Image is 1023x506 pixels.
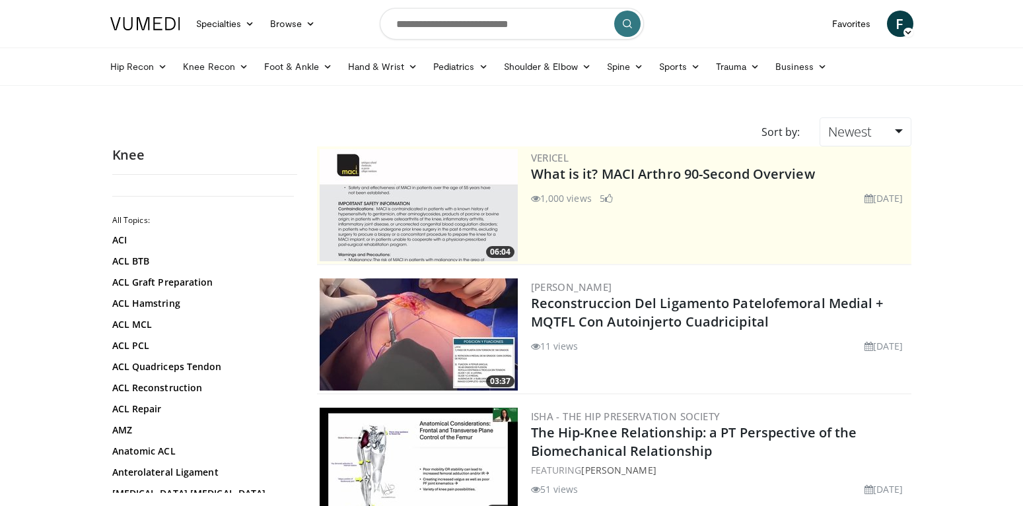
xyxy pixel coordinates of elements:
[340,53,425,80] a: Hand & Wrist
[112,360,291,373] a: ACL Quadriceps Tendon
[112,234,291,247] a: ACI
[112,339,291,352] a: ACL PCL
[262,11,323,37] a: Browse
[531,410,721,423] a: ISHA - The Hip Preservation Society
[486,375,514,387] span: 03:37
[112,215,294,226] h2: All Topics:
[531,463,909,477] div: FEATURING
[531,339,579,353] li: 11 views
[752,117,810,146] div: Sort by:
[486,246,514,258] span: 06:04
[599,53,651,80] a: Spine
[112,424,291,437] a: AMZ
[824,11,879,37] a: Favorites
[112,487,291,500] a: [MEDICAL_DATA] [MEDICAL_DATA]
[112,445,291,458] a: Anatomic ACL
[531,294,884,331] a: Reconstruccion Del Ligamento Patelofemoral Medial + MQTFL Con Autoinjerto Cuadricipital
[581,464,656,476] a: [PERSON_NAME]
[864,191,903,205] li: [DATE]
[102,53,176,80] a: Hip Recon
[112,402,291,416] a: ACL Repair
[425,53,496,80] a: Pediatrics
[112,466,291,479] a: Anterolateral Ligament
[820,117,911,146] a: Newest
[380,8,644,40] input: Search topics, interventions
[828,123,872,141] span: Newest
[320,149,518,261] img: aa6cc8ed-3dbf-4b6a-8d82-4a06f68b6688.300x170_q85_crop-smart_upscale.jpg
[496,53,599,80] a: Shoulder & Elbow
[112,276,291,289] a: ACL Graft Preparation
[531,424,857,460] a: The Hip-Knee Relationship: a PT Perspective of the Biomechanical Relationship
[531,151,569,164] a: Vericel
[651,53,708,80] a: Sports
[600,191,613,205] li: 5
[112,255,291,268] a: ACL BTB
[320,278,518,391] img: 48f6f21f-43ea-44b1-a4e1-5668875d038e.300x170_q85_crop-smart_upscale.jpg
[112,381,291,395] a: ACL Reconstruction
[188,11,263,37] a: Specialties
[175,53,256,80] a: Knee Recon
[531,191,592,205] li: 1,000 views
[112,146,297,164] h2: Knee
[110,17,180,30] img: VuMedi Logo
[320,278,518,391] a: 03:37
[708,53,768,80] a: Trauma
[256,53,340,80] a: Foot & Ankle
[864,339,903,353] li: [DATE]
[531,280,612,294] a: [PERSON_NAME]
[531,165,815,183] a: What is it? MACI Arthro 90-Second Overview
[887,11,913,37] a: F
[320,149,518,261] a: 06:04
[112,297,291,310] a: ACL Hamstring
[767,53,835,80] a: Business
[112,318,291,331] a: ACL MCL
[531,482,579,496] li: 51 views
[864,482,903,496] li: [DATE]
